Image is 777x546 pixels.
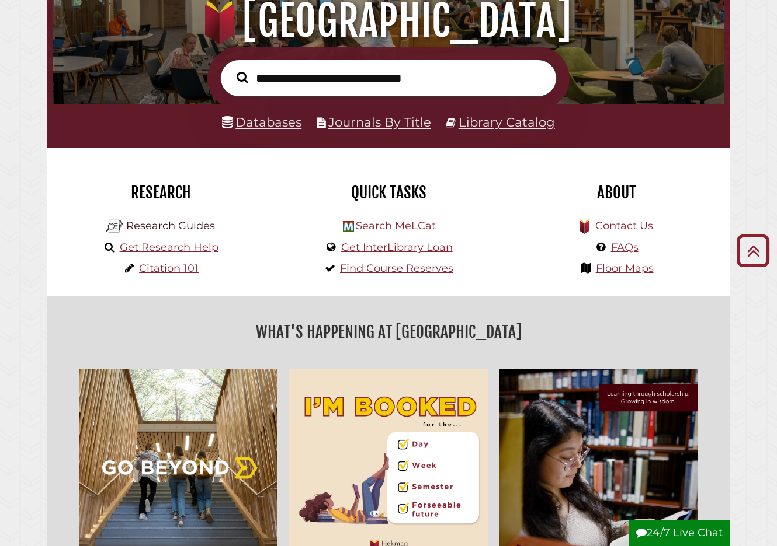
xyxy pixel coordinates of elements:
[56,318,721,345] h2: What's Happening at [GEOGRAPHIC_DATA]
[732,241,774,260] a: Back to Top
[139,262,199,275] a: Citation 101
[126,219,215,232] a: Research Guides
[120,241,218,254] a: Get Research Help
[56,183,266,202] h2: Research
[340,262,453,275] a: Find Course Reserves
[595,219,653,232] a: Contact Us
[611,241,639,254] a: FAQs
[341,241,453,254] a: Get InterLibrary Loan
[328,114,431,129] a: Journals By Title
[343,221,354,232] img: Hekman Library Logo
[511,183,721,202] h2: About
[596,262,654,275] a: Floor Maps
[283,183,494,202] h2: Quick Tasks
[459,114,555,129] a: Library Catalog
[356,219,436,232] a: Search MeLCat
[231,68,254,86] button: Search
[106,218,123,235] img: Hekman Library Logo
[237,71,248,83] i: Search
[222,114,301,129] a: Databases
